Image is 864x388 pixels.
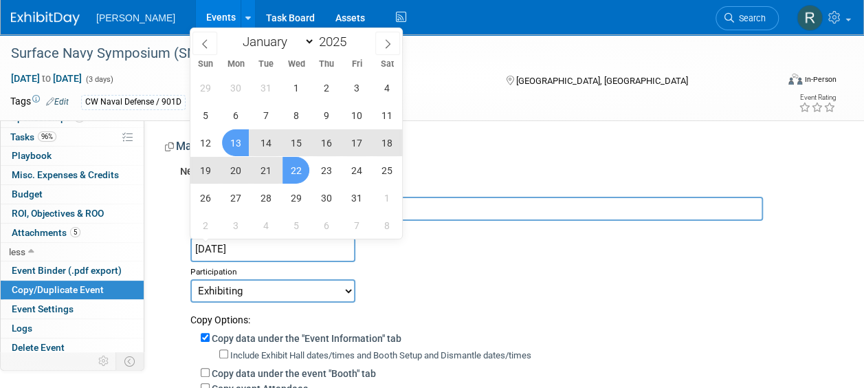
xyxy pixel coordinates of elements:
[12,169,119,180] span: Misc. Expenses & Credits
[212,333,401,344] label: Copy data under the "Event Information" tab
[1,243,144,261] a: less
[283,212,309,239] span: February 5, 2025
[799,94,836,101] div: Event Rating
[716,72,837,92] div: Event Format
[1,147,144,165] a: Playbook
[10,131,56,142] span: Tasks
[12,150,52,161] span: Playbook
[12,265,122,276] span: Event Binder (.pdf export)
[192,212,219,239] span: February 2, 2025
[165,139,826,159] div: Make a Copy of This Event
[252,74,279,101] span: December 31, 2024
[373,102,400,129] span: January 11, 2025
[38,131,56,142] span: 96%
[221,60,251,69] span: Mon
[6,41,766,66] div: Surface Navy Symposium (SNA)
[222,102,249,129] span: January 6, 2025
[192,184,219,211] span: January 26, 2025
[252,129,279,156] span: January 14, 2025
[343,129,370,156] span: January 17, 2025
[1,204,144,223] a: ROI, Objectives & ROO
[190,60,221,69] span: Sun
[81,95,186,109] div: CW Naval Defense / 901D
[516,76,688,86] span: [GEOGRAPHIC_DATA], [GEOGRAPHIC_DATA]
[283,184,309,211] span: January 29, 2025
[373,157,400,184] span: January 25, 2025
[252,212,279,239] span: February 4, 2025
[313,129,340,156] span: January 16, 2025
[190,262,826,279] div: Participation
[283,129,309,156] span: January 15, 2025
[222,129,249,156] span: January 13, 2025
[70,227,80,237] span: 5
[40,73,53,84] span: to
[716,6,779,30] a: Search
[12,112,85,123] span: Sponsorships
[313,212,340,239] span: February 6, 2025
[12,284,104,295] span: Copy/Duplicate Event
[10,72,82,85] span: [DATE] [DATE]
[12,188,43,200] span: Budget
[190,221,826,237] div: Event Dates
[313,102,340,129] span: January 9, 2025
[315,34,356,50] input: Year
[343,157,370,184] span: January 24, 2025
[804,74,837,85] div: In-Person
[1,185,144,204] a: Budget
[180,164,826,180] div: New Event
[1,224,144,242] a: Attachments5
[192,102,219,129] span: January 5, 2025
[92,352,116,370] td: Personalize Event Tab Strip
[192,129,219,156] span: January 12, 2025
[222,157,249,184] span: January 20, 2025
[1,128,144,147] a: Tasks96%
[311,60,342,69] span: Thu
[85,75,113,84] span: (3 days)
[252,184,279,211] span: January 28, 2025
[283,102,309,129] span: January 8, 2025
[1,261,144,280] a: Event Binder (.pdf export)
[190,180,826,197] div: Event Name
[373,212,400,239] span: February 8, 2025
[1,281,144,299] a: Copy/Duplicate Event
[12,342,65,353] span: Delete Event
[788,74,802,85] img: Format-Inperson.png
[192,74,219,101] span: December 29, 2024
[342,60,372,69] span: Fri
[190,303,826,327] div: Copy Options:
[313,74,340,101] span: January 2, 2025
[343,212,370,239] span: February 7, 2025
[96,12,175,23] span: [PERSON_NAME]
[11,12,80,25] img: ExhibitDay
[236,33,315,50] select: Month
[10,94,69,110] td: Tags
[251,60,281,69] span: Tue
[372,60,402,69] span: Sat
[1,300,144,319] a: Event Settings
[283,157,309,184] span: January 22, 2025
[222,184,249,211] span: January 27, 2025
[797,5,823,31] img: Rachel Lukcic
[12,227,80,238] span: Attachments
[12,323,32,334] span: Logs
[343,74,370,101] span: January 3, 2025
[734,13,766,23] span: Search
[46,97,69,107] a: Edit
[252,102,279,129] span: January 7, 2025
[313,157,340,184] span: January 23, 2025
[1,338,144,357] a: Delete Event
[222,74,249,101] span: December 30, 2024
[230,350,531,360] label: Include Exhibit Hall dates/times and Booth Setup and Dismantle dates/times
[222,212,249,239] span: February 3, 2025
[373,129,400,156] span: January 18, 2025
[343,184,370,211] span: January 31, 2025
[373,184,400,211] span: February 1, 2025
[343,102,370,129] span: January 10, 2025
[373,74,400,101] span: January 4, 2025
[9,246,25,257] span: less
[283,74,309,101] span: January 1, 2025
[252,157,279,184] span: January 21, 2025
[12,303,74,314] span: Event Settings
[212,368,376,379] label: Copy data under the event "Booth" tab
[116,352,144,370] td: Toggle Event Tabs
